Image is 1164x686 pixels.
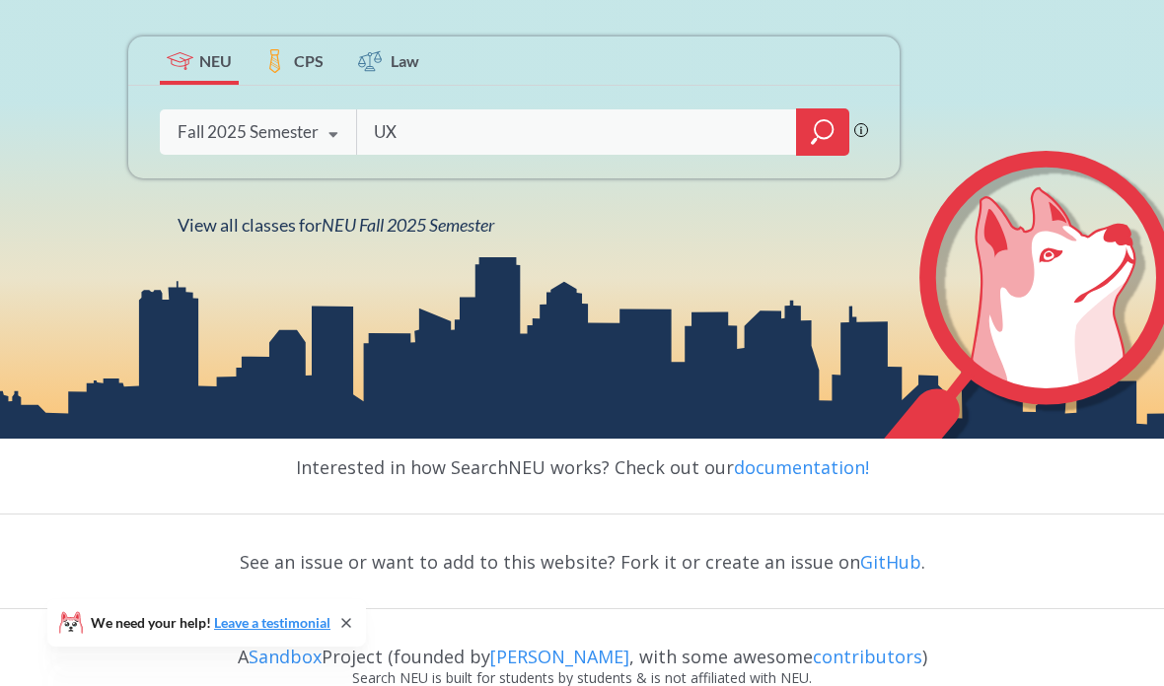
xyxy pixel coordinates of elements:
a: Sandbox [249,645,322,668]
div: magnifying glass [796,108,849,156]
span: NEU [199,49,232,72]
a: documentation! [734,455,869,479]
span: View all classes for [178,214,494,236]
span: Law [391,49,419,72]
span: NEU Fall 2025 Semester [322,214,494,236]
input: Class, professor, course number, "phrase" [372,111,782,153]
span: CPS [294,49,324,72]
a: contributors [813,645,922,668]
div: Fall 2025 Semester [178,121,319,143]
a: GitHub [860,550,921,574]
svg: magnifying glass [811,118,835,146]
a: [PERSON_NAME] [490,645,629,668]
